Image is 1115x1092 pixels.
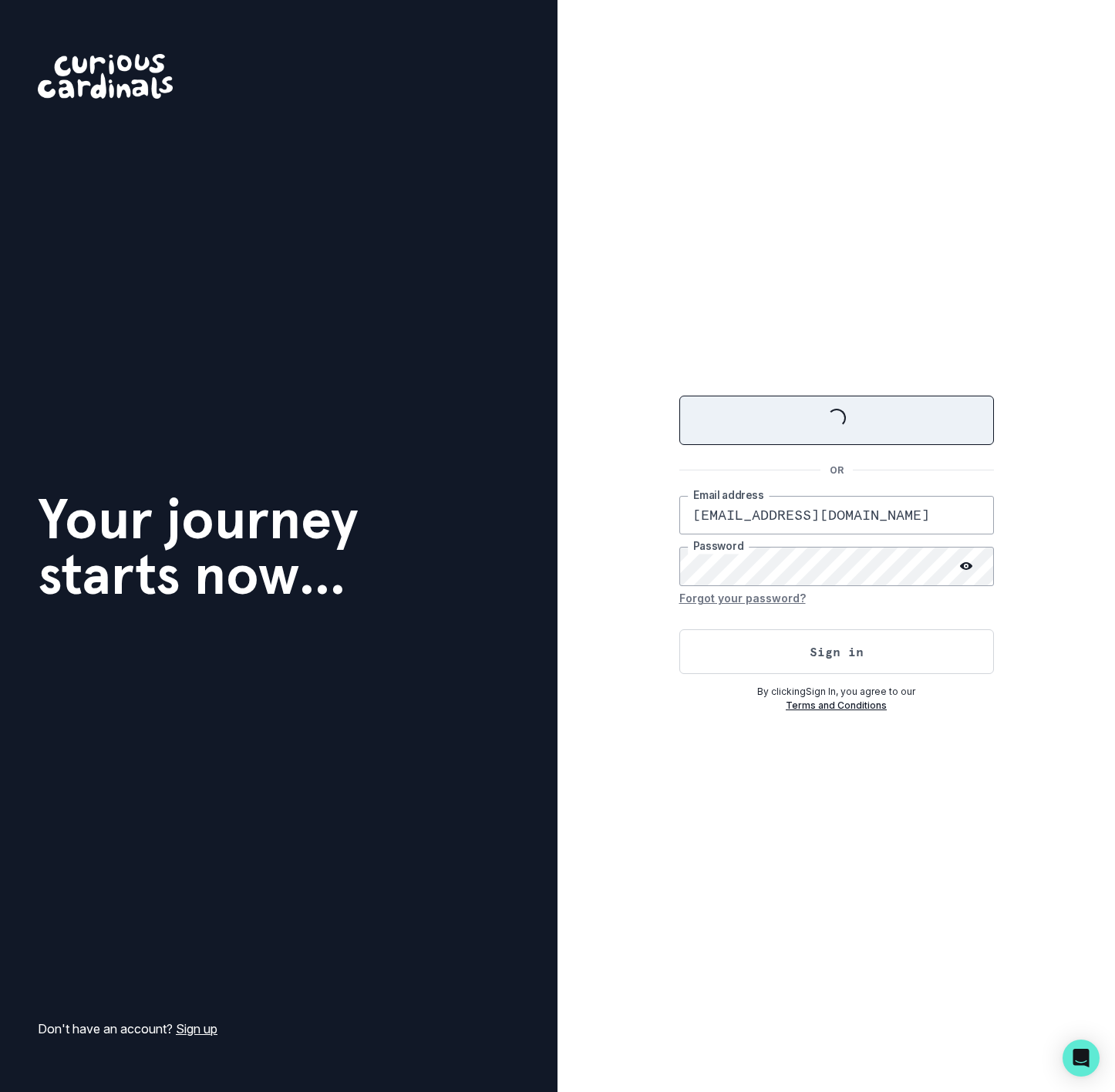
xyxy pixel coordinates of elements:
p: OR [820,463,853,477]
div: Open Intercom Messenger [1063,1040,1100,1077]
button: Forgot your password? [679,586,806,611]
button: Sign in [679,629,994,674]
button: Sign in with Google (GSuite) [679,396,994,445]
h1: Your journey starts now... [38,491,359,602]
p: By clicking Sign In , you agree to our [679,685,994,699]
a: Terms and Conditions [786,699,887,711]
a: Sign up [176,1021,217,1036]
p: Don't have an account? [38,1020,217,1038]
img: Curious Cardinals Logo [38,54,173,99]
